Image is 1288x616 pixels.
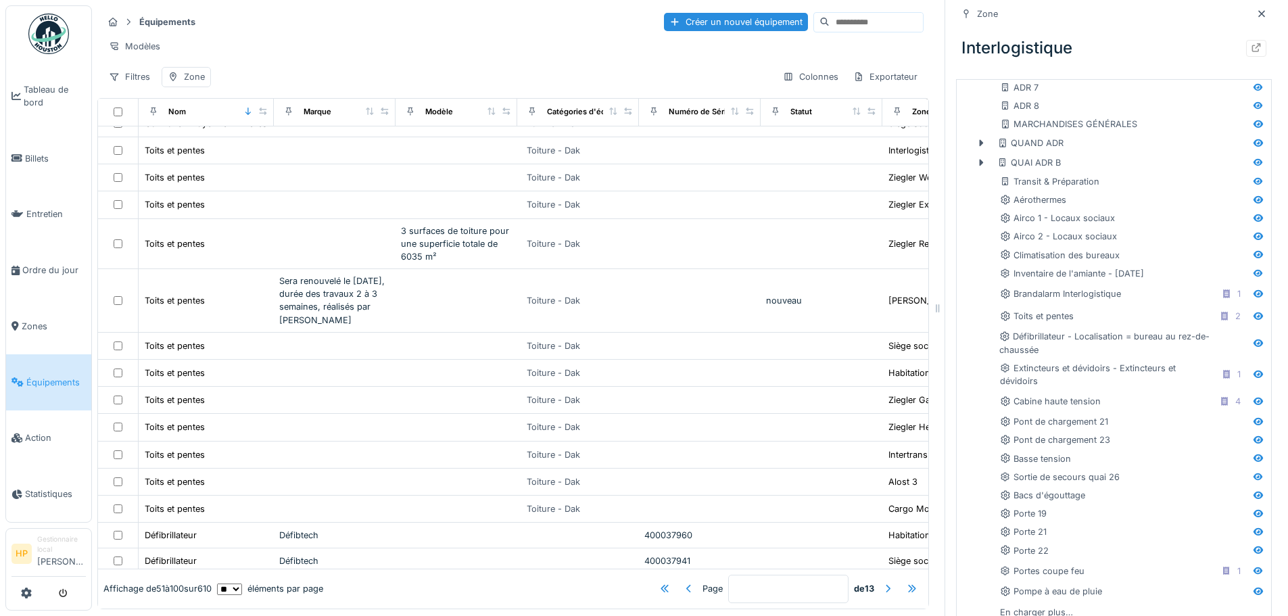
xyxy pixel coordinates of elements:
font: Toiture - Dak [527,368,580,378]
font: Entretien [26,209,63,219]
div: Statut [790,106,812,118]
div: Modèle [425,106,453,118]
font: nouveau [766,295,802,306]
a: Zones [6,298,91,354]
font: Toits et pentes [145,450,205,460]
font: Ziegler Rekkem - Bloc C 13 = nouvelle construction Ziegler [888,239,1128,249]
div: Modèles [103,37,166,56]
span: Statistiques [25,488,86,500]
font: Affichage de [103,584,156,594]
font: éléments par page [247,584,323,594]
font: Porte 21 [1013,527,1047,537]
font: 51 [156,584,165,594]
font: Porte 22 [1013,546,1049,556]
font: Toiture - Dak [527,295,580,306]
font: Toits et pentes [1013,311,1074,321]
font: 400037960 [644,530,692,540]
font: Ziegler Welkenraedt [888,172,970,183]
font: Billets [25,153,49,164]
font: HP [16,548,28,559]
font: 1 [1237,566,1241,576]
font: Interlogistique [961,38,1072,57]
font: Zone [184,72,205,82]
img: Badge_color-CXgf-gQk.svg [28,14,69,54]
font: 2 [1235,311,1241,321]
font: Toits et pentes [145,145,205,156]
font: Porte 19 [1013,508,1047,519]
font: Toiture - Dak [527,395,580,405]
font: Siège social de [PERSON_NAME] [888,118,1025,128]
font: QUAI ADR B [1011,158,1061,168]
font: MARCHANDISES GÉNÉRALES [1013,119,1137,129]
font: 1 [1237,369,1241,379]
font: Toiture - Dak [527,341,580,351]
font: Toits et pentes [145,172,205,183]
font: Sortie de secours quai 26 [1013,472,1120,482]
font: Cargo Moerstraat [888,504,961,514]
font: 610 [197,584,212,594]
font: Sera renouvelé le [DATE], durée des travaux 2 à 3 semaines, réalisés par [PERSON_NAME] [279,276,385,325]
a: Tableau de bord [6,62,91,131]
font: Cabine haute tension [1013,396,1101,406]
font: Basse tension [1013,454,1071,464]
font: Exportateur [869,72,917,82]
font: de [854,584,865,594]
div: Habitation - Montjoie 100 [888,529,993,542]
font: Ziegler Expo [888,199,940,210]
font: Alost 3 [888,477,917,487]
font: [PERSON_NAME] Zaventem - ex-Agility [888,295,1051,306]
font: Toits et pentes [145,341,205,351]
font: Toiture - Dak [527,239,580,249]
font: Toiture - Dak [527,477,580,487]
font: Défibrillateur - Localisation = bureau au rez-de-chaussée [999,331,1210,354]
font: 3 surfaces de toiture pour une superficie totale de 6035 m² [401,226,509,262]
div: Filtres [103,67,156,87]
font: Toits et pentes [145,199,205,210]
div: Catégories d'équipement [547,106,641,118]
font: 400037941 [644,556,690,566]
font: Toits et pentes [145,295,205,306]
a: HP Gestionnaire local[PERSON_NAME] [11,534,86,577]
div: Transit & Préparation [1000,175,1099,188]
font: Toiture - Dak [527,504,580,514]
font: 4 [1235,396,1241,406]
font: Tableau de bord [24,85,68,108]
font: Pont de chargement 23 [1013,435,1110,445]
font: Habitation - Beverlindestraat [888,368,1005,378]
font: à [165,584,170,594]
font: Toiture - Dak [527,145,580,156]
font: Extincteurs et dévidoirs - Extincteurs et dévidoirs [1000,363,1176,386]
font: Brandalarm Interlogistique [1013,289,1121,299]
font: Ordre du jour [22,265,78,275]
div: Marque [304,106,331,118]
font: Aérothermes [1013,195,1066,205]
a: Billets [6,131,91,187]
font: ADR 7 [1013,82,1039,93]
font: Interlogistique [888,145,947,156]
font: Inventaire de l'amiante - [DATE] [1013,268,1144,279]
div: Gestionnaire local [37,534,86,555]
font: Siège social de [PERSON_NAME] [888,556,1025,566]
font: Zones [22,321,47,331]
div: Airco 1 - Locaux sociaux [1000,212,1115,224]
font: Siège social de [PERSON_NAME] [888,341,1025,351]
font: QUAND ADR [1011,138,1064,148]
font: Toiture - Dak [527,450,580,460]
font: Toiture - Dak [527,422,580,432]
font: Toiture - Dak [527,172,580,183]
font: Zone [977,9,998,19]
font: Toits et pentes [145,239,205,249]
font: Ziegler Herstal [888,422,948,432]
font: Toiture - Dak [527,199,580,210]
div: Portes coupe feu [1000,565,1084,577]
font: Zone [912,107,931,116]
font: Toits et pentes [145,504,205,514]
div: Airco 2 - Locaux sociaux [1000,230,1117,243]
font: Ziegler Gand [888,395,941,405]
a: Équipements [6,354,91,410]
div: Numéro de Série [669,106,731,118]
font: 100 [170,584,184,594]
font: Climatisation des bureaux [1013,250,1120,260]
li: [PERSON_NAME] [37,534,86,573]
font: Bacs d'égouttage [1013,490,1085,500]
